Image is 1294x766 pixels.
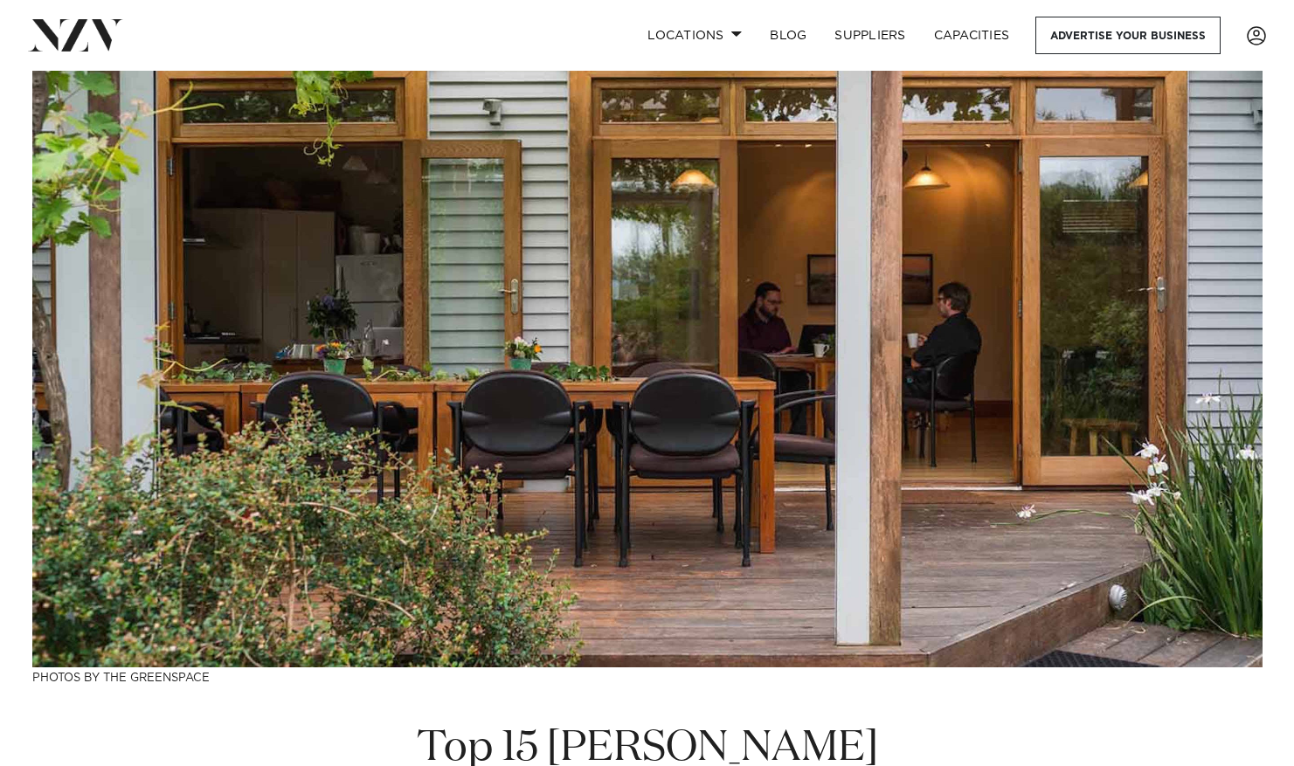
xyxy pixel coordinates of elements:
[820,17,919,54] a: SUPPLIERS
[920,17,1024,54] a: Capacities
[1035,17,1221,54] a: Advertise your business
[32,71,1263,667] img: Top 15 Hamilton Meeting Venues
[756,17,820,54] a: BLOG
[32,667,1263,686] h3: Photos by The Greenspace
[633,17,756,54] a: Locations
[28,19,123,51] img: nzv-logo.png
